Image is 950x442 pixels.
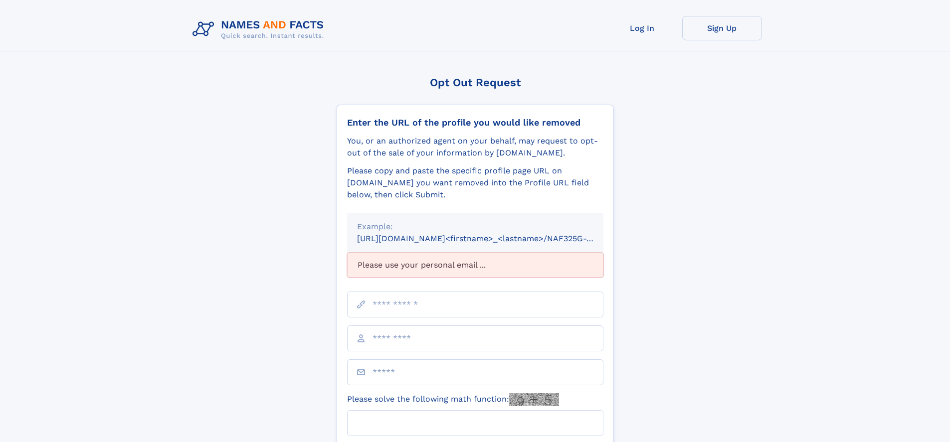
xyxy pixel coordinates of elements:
div: Example: [357,221,593,233]
small: [URL][DOMAIN_NAME]<firstname>_<lastname>/NAF325G-xxxxxxxx [357,234,622,243]
div: Please copy and paste the specific profile page URL on [DOMAIN_NAME] you want removed into the Pr... [347,165,603,201]
div: Opt Out Request [337,76,614,89]
a: Sign Up [682,16,762,40]
label: Please solve the following math function: [347,393,559,406]
a: Log In [602,16,682,40]
div: Please use your personal email ... [347,253,603,278]
div: Enter the URL of the profile you would like removed [347,117,603,128]
img: Logo Names and Facts [189,16,332,43]
div: You, or an authorized agent on your behalf, may request to opt-out of the sale of your informatio... [347,135,603,159]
